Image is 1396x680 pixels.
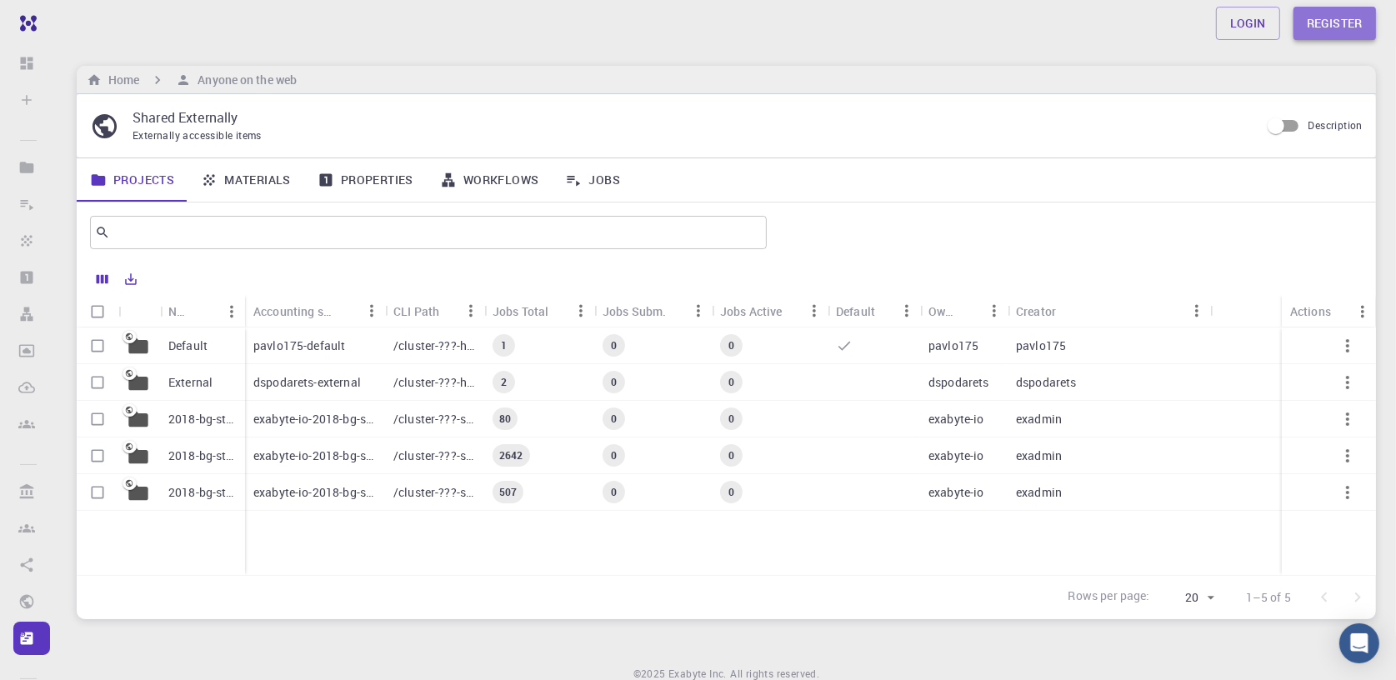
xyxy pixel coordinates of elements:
[981,297,1008,324] button: Menu
[604,448,623,462] span: 0
[928,295,954,327] div: Owner
[722,412,741,426] span: 0
[168,411,237,427] p: 2018-bg-study-phase-i-ph
[168,337,208,354] p: Default
[920,295,1008,327] div: Owner
[828,295,920,327] div: Default
[253,295,332,327] div: Accounting slug
[168,447,237,464] p: 2018-bg-study-phase-III
[1293,7,1376,40] a: Register
[928,374,989,391] p: dspodarets
[253,447,377,464] p: exabyte-io-2018-bg-study-phase-iii
[1349,298,1376,325] button: Menu
[1282,295,1376,327] div: Actions
[253,484,377,501] p: exabyte-io-2018-bg-study-phase-i
[493,448,530,462] span: 2642
[13,15,37,32] img: logo
[427,158,553,202] a: Workflows
[836,295,875,327] div: Default
[168,484,237,501] p: 2018-bg-study-phase-I
[393,337,476,354] p: /cluster-???-home/pavlo175/pavlo175-default
[893,297,920,324] button: Menu
[1216,7,1280,40] a: Login
[168,374,213,391] p: External
[494,338,513,352] span: 1
[1008,295,1210,327] div: Creator
[358,297,385,324] button: Menu
[118,295,160,327] div: Icon
[245,295,385,327] div: Accounting slug
[133,128,262,142] span: Externally accessible items
[484,295,594,327] div: Jobs Total
[393,295,439,327] div: CLI Path
[928,411,984,427] p: exabyte-io
[188,158,304,202] a: Materials
[77,158,188,202] a: Projects
[801,297,828,324] button: Menu
[117,266,145,292] button: Export
[393,447,476,464] p: /cluster-???-share/groups/exabyte-io/exabyte-io-2018-bg-study-phase-iii
[1246,589,1291,606] p: 1–5 of 5
[332,297,358,324] button: Sort
[168,295,192,327] div: Name
[493,412,518,426] span: 80
[603,295,667,327] div: Jobs Subm.
[385,295,484,327] div: CLI Path
[102,71,139,89] h6: Home
[393,484,476,501] p: /cluster-???-share/groups/exabyte-io/exabyte-io-2018-bg-study-phase-i
[722,338,741,352] span: 0
[191,71,297,89] h6: Anyone on the web
[604,375,623,389] span: 0
[720,295,783,327] div: Jobs Active
[218,298,245,325] button: Menu
[192,298,218,325] button: Sort
[458,297,484,324] button: Menu
[1016,411,1062,427] p: exadmin
[253,374,361,391] p: dspodarets-external
[552,158,633,202] a: Jobs
[668,667,727,680] span: Exabyte Inc.
[1157,586,1219,610] div: 20
[88,266,117,292] button: Columns
[393,374,476,391] p: /cluster-???-home/dspodarets/dspodarets-external
[604,412,623,426] span: 0
[685,297,712,324] button: Menu
[712,295,828,327] div: Jobs Active
[1016,337,1066,354] p: pavlo175
[928,484,984,501] p: exabyte-io
[1016,374,1077,391] p: dspodarets
[928,337,978,354] p: pavlo175
[594,295,712,327] div: Jobs Subm.
[393,411,476,427] p: /cluster-???-share/groups/exabyte-io/exabyte-io-2018-bg-study-phase-i-ph
[1016,447,1062,464] p: exadmin
[604,485,623,499] span: 0
[928,447,984,464] p: exabyte-io
[1183,297,1210,324] button: Menu
[1016,484,1062,501] p: exadmin
[954,297,981,324] button: Sort
[83,71,300,89] nav: breadcrumb
[493,295,549,327] div: Jobs Total
[304,158,427,202] a: Properties
[604,338,623,352] span: 0
[722,485,741,499] span: 0
[1290,295,1331,327] div: Actions
[1308,118,1363,132] span: Description
[1339,623,1379,663] div: Open Intercom Messenger
[160,295,245,327] div: Name
[133,107,1247,127] p: Shared Externally
[722,375,741,389] span: 0
[493,485,523,499] span: 507
[494,375,513,389] span: 2
[1068,587,1150,607] p: Rows per page:
[568,297,594,324] button: Menu
[722,448,741,462] span: 0
[1056,297,1083,324] button: Sort
[253,411,377,427] p: exabyte-io-2018-bg-study-phase-i-ph
[1016,295,1056,327] div: Creator
[253,337,345,354] p: pavlo175-default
